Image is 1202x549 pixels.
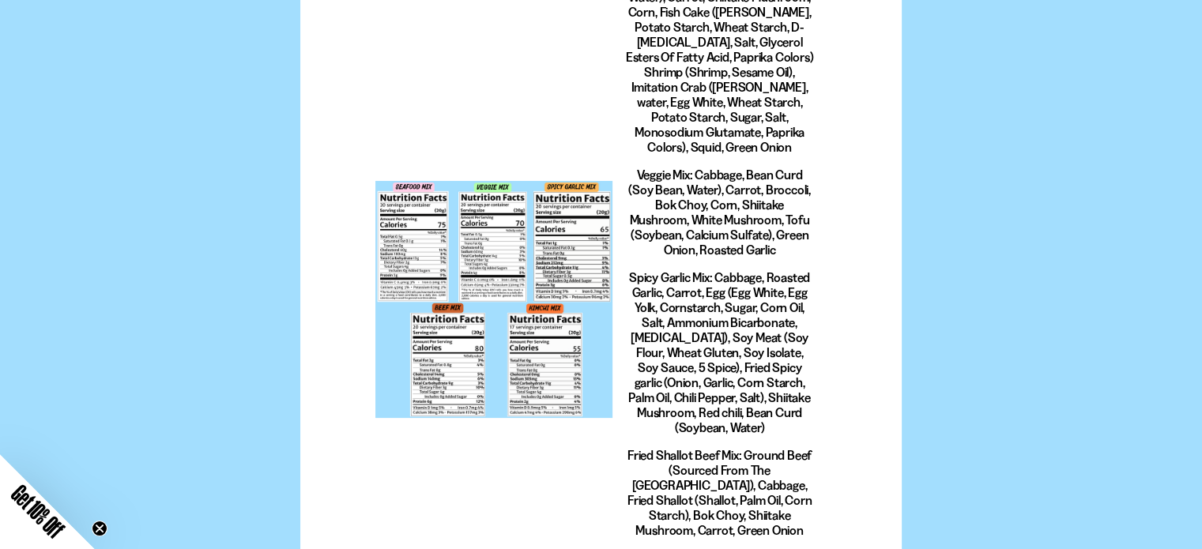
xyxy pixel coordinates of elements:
[625,448,815,538] p: Fried Shallot Beef Mix: Ground Beef (Sourced From The [GEOGRAPHIC_DATA]), Cabbage, Fried Shallot ...
[625,270,815,435] p: Spicy Garlic Mix: Cabbage, Roasted Garlic, Carrot, Egg (Egg White, Egg Yolk, Cornstarch, Sugar, C...
[92,521,107,536] button: Close teaser
[7,480,69,542] span: Get 10% Off
[625,167,815,258] p: Veggie Mix: Cabbage, Bean Curd (Soy Bean, Water), Carrot, Broccoli, Bok Choy, Corn, Shiitake Mush...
